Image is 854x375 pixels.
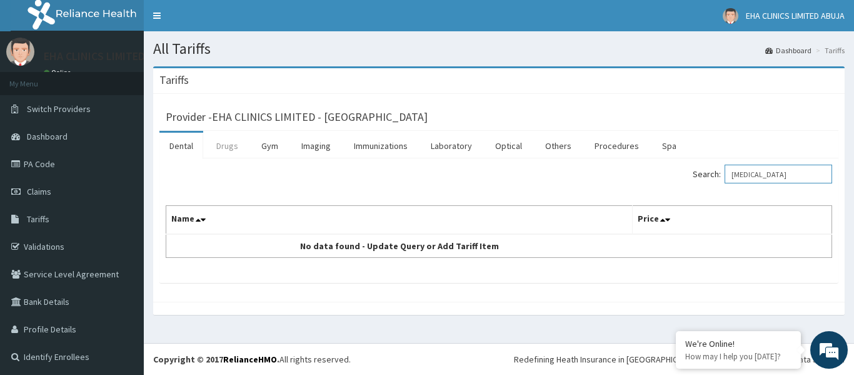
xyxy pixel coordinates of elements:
span: Claims [27,186,51,197]
p: EHA CLINICS LIMITED ABUJA [44,51,179,62]
th: Price [632,206,832,235]
a: Imaging [291,133,341,159]
footer: All rights reserved. [144,343,854,375]
a: Optical [485,133,532,159]
div: Redefining Heath Insurance in [GEOGRAPHIC_DATA] using Telemedicine and Data Science! [514,353,845,366]
a: Online [44,68,74,77]
a: Others [535,133,581,159]
span: EHA CLINICS LIMITED ABUJA [746,10,845,21]
span: Tariffs [27,213,49,225]
input: Search: [725,165,832,183]
a: Spa [652,133,686,159]
a: Dashboard [765,45,811,56]
strong: Copyright © 2017 . [153,354,279,365]
td: No data found - Update Query or Add Tariff Item [166,234,633,258]
h1: All Tariffs [153,41,845,57]
img: User Image [6,38,34,66]
li: Tariffs [813,45,845,56]
p: How may I help you today? [685,351,791,362]
div: We're Online! [685,338,791,349]
h3: Tariffs [159,74,189,86]
span: Dashboard [27,131,68,142]
h3: Provider - EHA CLINICS LIMITED - [GEOGRAPHIC_DATA] [166,111,428,123]
a: Dental [159,133,203,159]
img: User Image [723,8,738,24]
th: Name [166,206,633,235]
span: Switch Providers [27,103,91,115]
a: RelianceHMO [223,354,277,365]
a: Drugs [206,133,248,159]
a: Immunizations [344,133,418,159]
a: Gym [251,133,288,159]
label: Search: [693,165,832,183]
a: Laboratory [421,133,482,159]
a: Procedures [585,133,649,159]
